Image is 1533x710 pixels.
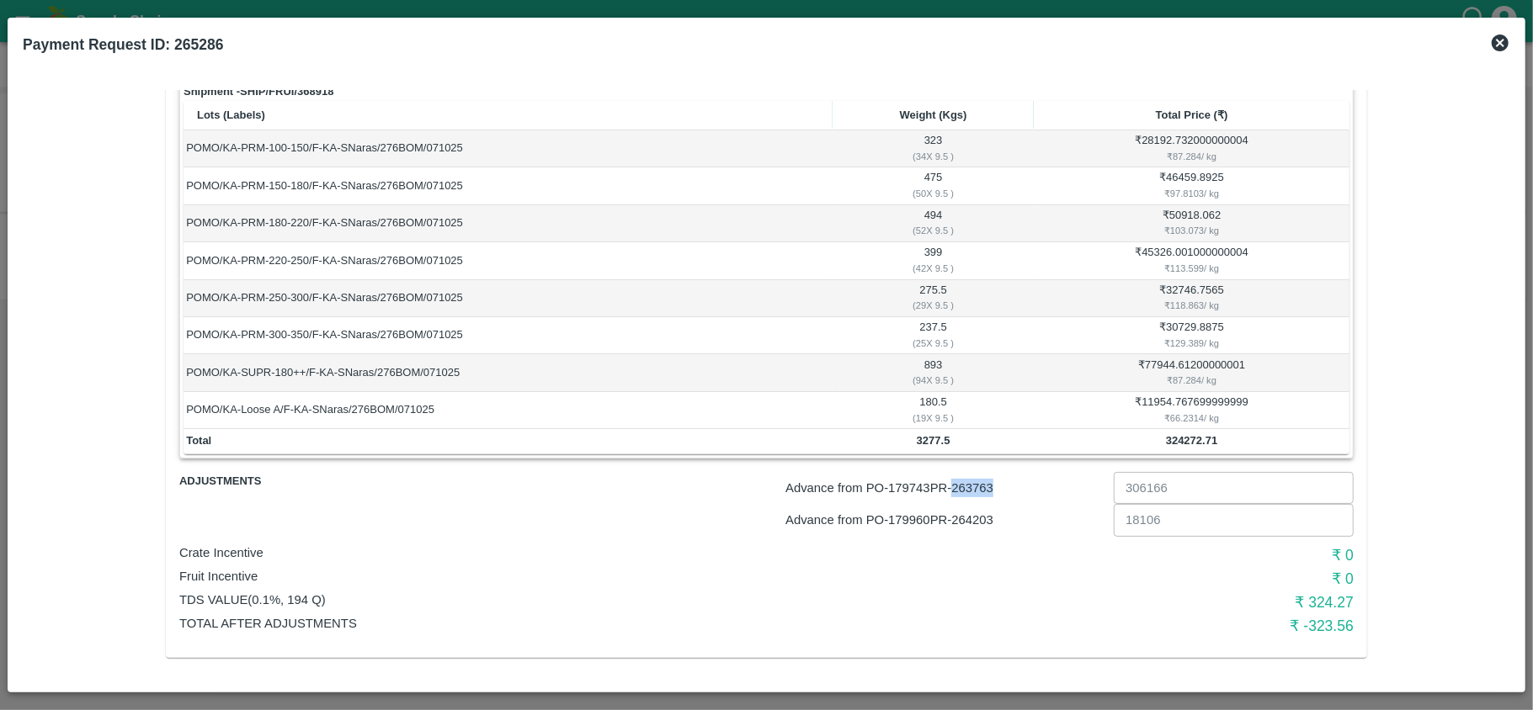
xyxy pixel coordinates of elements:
[1037,223,1347,238] div: ₹ 103.073 / kg
[1156,109,1228,121] b: Total Price (₹)
[179,472,375,491] span: Adjustments
[184,317,833,354] td: POMO/KA-PRM-300-350/F-KA-SNaras/276BOM/071025
[1034,242,1349,279] td: ₹ 45326.001000000004
[184,130,833,167] td: POMO/KA-PRM-100-150/F-KA-SNaras/276BOM/071025
[835,149,1031,164] div: ( 34 X 9.5 )
[1034,354,1349,391] td: ₹ 77944.61200000001
[835,223,1031,238] div: ( 52 X 9.5 )
[785,479,1107,497] p: Advance from PO- 179743 PR- 263763
[1034,130,1349,167] td: ₹ 28192.732000000004
[1114,504,1354,536] input: Advance
[835,261,1031,276] div: ( 42 X 9.5 )
[179,567,962,585] p: Fruit Incentive
[1037,336,1347,351] div: ₹ 129.389 / kg
[785,511,1107,529] p: Advance from PO- 179960 PR- 264203
[1034,392,1349,429] td: ₹ 11954.767699999999
[833,242,1034,279] td: 399
[1034,317,1349,354] td: ₹ 30729.8875
[835,298,1031,313] div: ( 29 X 9.5 )
[1034,167,1349,204] td: ₹ 46459.8925
[833,167,1034,204] td: 475
[179,614,962,633] p: Total After adjustments
[835,336,1031,351] div: ( 25 X 9.5 )
[197,109,265,121] b: Lots (Labels)
[833,392,1034,429] td: 180.5
[184,280,833,317] td: POMO/KA-PRM-250-300/F-KA-SNaras/276BOM/071025
[1037,298,1347,313] div: ₹ 118.863 / kg
[962,543,1354,567] h6: ₹ 0
[186,434,211,447] b: Total
[184,354,833,391] td: POMO/KA-SUPR-180++/F-KA-SNaras/276BOM/071025
[179,543,962,562] p: Crate Incentive
[184,205,833,242] td: POMO/KA-PRM-180-220/F-KA-SNaras/276BOM/071025
[184,392,833,429] td: POMO/KA-Loose A/F-KA-SNaras/276BOM/071025
[833,317,1034,354] td: 237.5
[184,83,333,100] strong: Shipment - SHIP/FRUI/368918
[835,411,1031,426] div: ( 19 X 9.5 )
[962,567,1354,591] h6: ₹ 0
[1114,472,1354,504] input: Advance
[184,242,833,279] td: POMO/KA-PRM-220-250/F-KA-SNaras/276BOM/071025
[1034,280,1349,317] td: ₹ 32746.7565
[184,167,833,204] td: POMO/KA-PRM-150-180/F-KA-SNaras/276BOM/071025
[900,109,967,121] b: Weight (Kgs)
[23,36,223,53] b: Payment Request ID: 265286
[962,614,1354,638] h6: ₹ -323.56
[1166,434,1217,447] b: 324272.71
[833,354,1034,391] td: 893
[833,280,1034,317] td: 275.5
[835,373,1031,388] div: ( 94 X 9.5 )
[962,591,1354,614] h6: ₹ 324.27
[1037,373,1347,388] div: ₹ 87.284 / kg
[833,205,1034,242] td: 494
[1037,149,1347,164] div: ₹ 87.284 / kg
[1037,261,1347,276] div: ₹ 113.599 / kg
[1034,205,1349,242] td: ₹ 50918.062
[917,434,950,447] b: 3277.5
[835,186,1031,201] div: ( 50 X 9.5 )
[1037,186,1347,201] div: ₹ 97.8103 / kg
[833,130,1034,167] td: 323
[179,591,962,609] p: TDS VALUE (0.1%, 194 Q)
[1037,411,1347,426] div: ₹ 66.2314 / kg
